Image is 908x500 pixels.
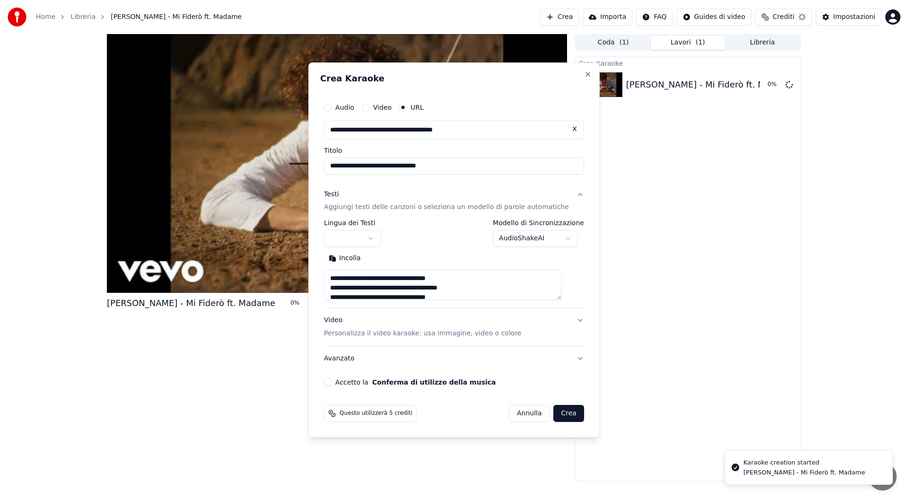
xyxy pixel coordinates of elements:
[493,220,584,227] label: Modello di Sincronizzazione
[324,220,381,227] label: Lingua dei Testi
[324,316,521,339] div: Video
[372,379,496,386] button: Accetto la
[324,329,521,338] p: Personalizza il video karaoke: usa immagine, video o colore
[509,405,550,422] button: Annulla
[324,308,584,346] button: VideoPersonalizza il video karaoke: usa immagine, video o colore
[324,147,584,154] label: Titolo
[335,379,496,386] label: Accetto la
[324,190,339,199] div: Testi
[340,410,412,417] span: Questo utilizzerà 5 crediti
[324,182,584,220] button: TestiAggiungi testi delle canzoni o seleziona un modello di parole automatiche
[554,405,584,422] button: Crea
[373,104,392,111] label: Video
[324,220,584,308] div: TestiAggiungi testi delle canzoni o seleziona un modello di parole automatiche
[324,203,569,212] p: Aggiungi testi delle canzoni o seleziona un modello di parole automatiche
[324,251,366,266] button: Incolla
[324,346,584,371] button: Avanzato
[335,104,354,111] label: Audio
[320,74,588,83] h2: Crea Karaoke
[410,104,424,111] label: URL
